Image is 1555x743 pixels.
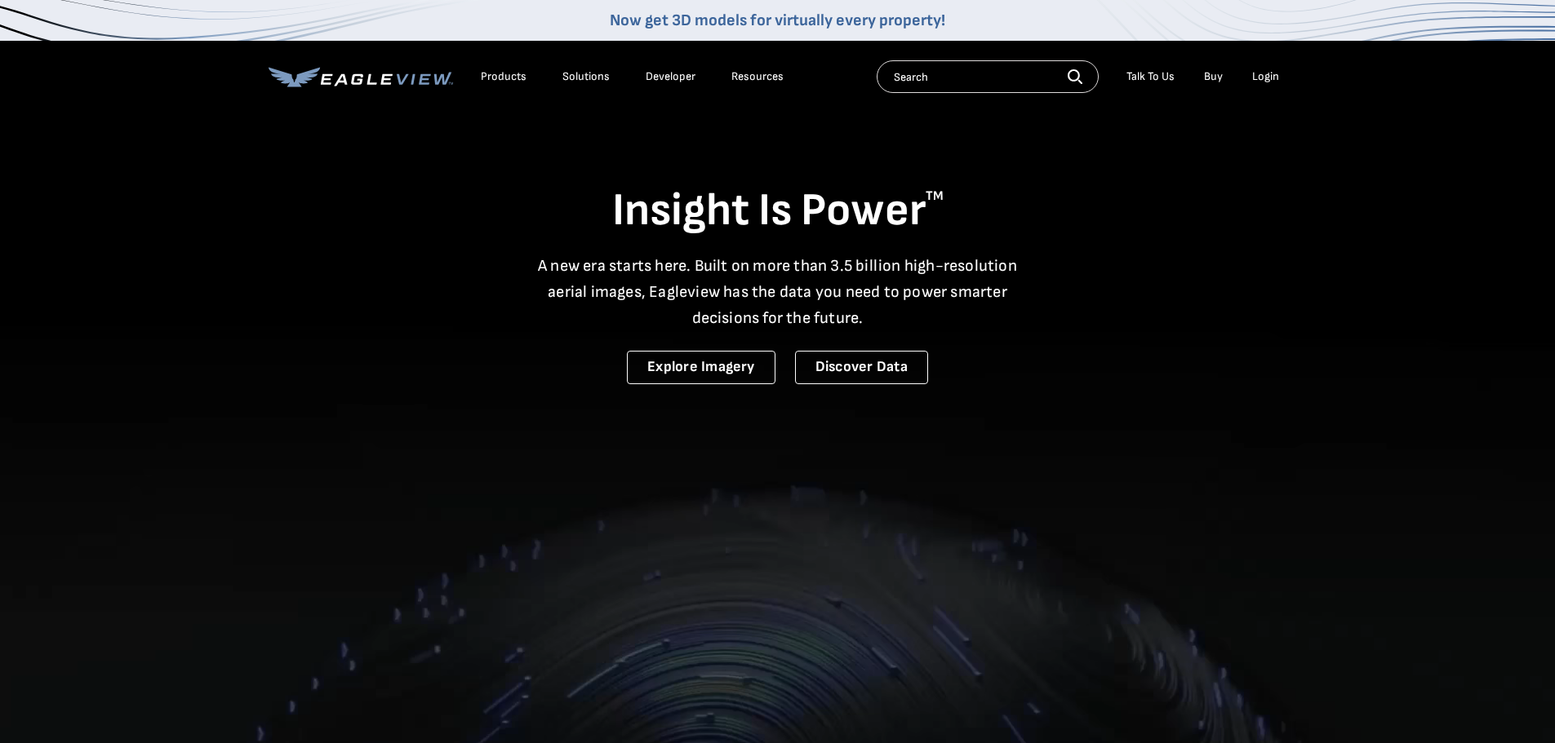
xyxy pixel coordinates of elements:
a: Explore Imagery [627,351,775,384]
div: Solutions [562,69,610,84]
a: Buy [1204,69,1223,84]
div: Resources [731,69,784,84]
h1: Insight Is Power [269,183,1287,240]
sup: TM [926,188,944,204]
div: Products [481,69,526,84]
div: Talk To Us [1126,69,1175,84]
a: Developer [646,69,695,84]
a: Discover Data [795,351,928,384]
p: A new era starts here. Built on more than 3.5 billion high-resolution aerial images, Eagleview ha... [528,253,1028,331]
a: Now get 3D models for virtually every property! [610,11,945,30]
input: Search [877,60,1099,93]
div: Login [1252,69,1279,84]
